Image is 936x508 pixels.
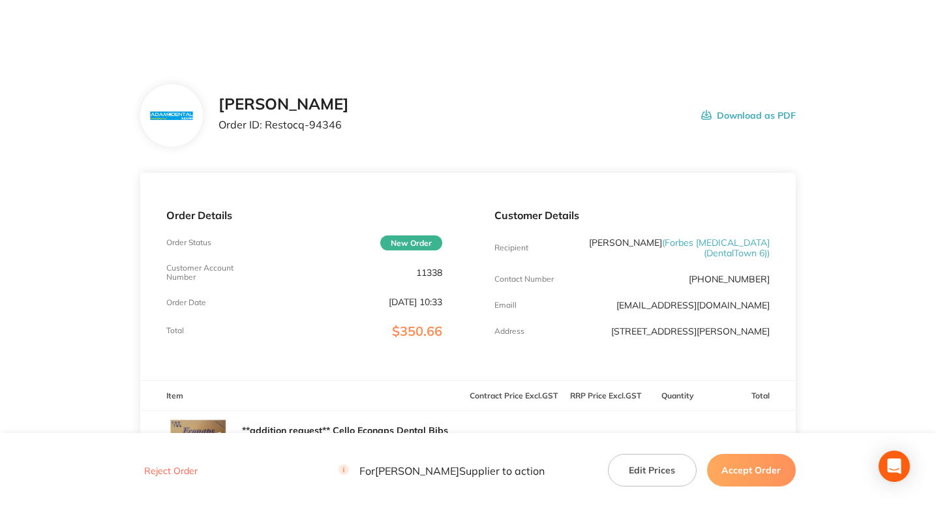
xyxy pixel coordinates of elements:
[68,18,198,38] img: Restocq logo
[701,95,796,136] button: Download as PDF
[339,464,545,477] p: For [PERSON_NAME] Supplier to action
[494,243,528,252] p: Recipient
[219,119,349,130] p: Order ID: Restocq- 94346
[879,451,910,482] div: Open Intercom Messenger
[140,380,468,411] th: Item
[219,95,349,113] h2: [PERSON_NAME]
[389,297,442,307] p: [DATE] 10:33
[166,411,232,476] img: bGRreWdzbQ
[380,235,442,250] span: New Order
[68,18,198,40] a: Restocq logo
[151,112,193,120] img: N3hiYW42Mg
[608,454,697,486] button: Edit Prices
[662,237,770,259] span: ( Forbes [MEDICAL_DATA] (DentalTown 6) )
[704,380,796,411] th: Total
[707,454,796,486] button: Accept Order
[166,263,258,282] p: Customer Account Number
[560,380,652,411] th: RRP Price Excl. GST
[166,238,211,247] p: Order Status
[494,275,554,284] p: Contact Number
[468,380,560,411] th: Contract Price Excl. GST
[166,298,206,307] p: Order Date
[586,237,770,258] p: [PERSON_NAME]
[166,326,184,335] p: Total
[611,326,770,336] p: [STREET_ADDRESS][PERSON_NAME]
[140,465,202,477] button: Reject Order
[392,323,442,339] span: $350.66
[416,267,442,278] p: 11338
[242,425,448,447] a: **addition request** Cello Econaps Dental Bibs 4Ply 208 x 280mm -White 1000pk
[652,380,704,411] th: Quantity
[494,327,524,336] p: Address
[494,301,517,310] p: Emaill
[704,428,795,459] p: $129.18
[494,209,770,221] p: Customer Details
[689,274,770,284] p: [PHONE_NUMBER]
[166,209,442,221] p: Order Details
[616,299,770,311] a: [EMAIL_ADDRESS][DOMAIN_NAME]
